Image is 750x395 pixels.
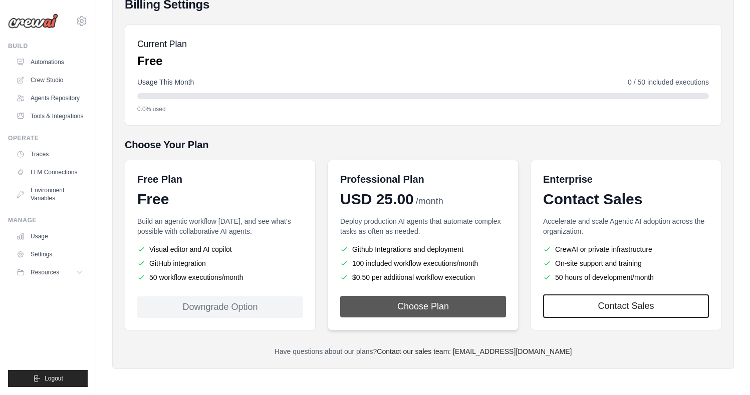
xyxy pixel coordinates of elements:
img: Logo [8,14,58,29]
a: Contact our sales team: [EMAIL_ADDRESS][DOMAIN_NAME] [377,347,572,355]
li: Github Integrations and deployment [340,244,506,254]
p: Accelerate and scale Agentic AI adoption across the organization. [543,216,709,236]
h5: Choose Your Plan [125,138,721,152]
div: Free [137,190,303,208]
span: Usage This Month [137,77,194,87]
li: 50 workflow executions/month [137,272,303,282]
button: Choose Plan [340,296,506,317]
a: Crew Studio [12,72,88,88]
a: Tools & Integrations [12,108,88,124]
p: Have questions about our plans? [125,346,721,356]
li: GitHub integration [137,258,303,268]
button: Logout [8,370,88,387]
div: Downgrade Option [137,296,303,318]
a: Agents Repository [12,90,88,106]
li: 50 hours of development/month [543,272,709,282]
p: Deploy production AI agents that automate complex tasks as often as needed. [340,216,506,236]
span: 0.0% used [137,105,166,113]
span: USD 25.00 [340,190,414,208]
a: Environment Variables [12,182,88,206]
div: Operate [8,134,88,142]
li: On-site support and training [543,258,709,268]
a: Usage [12,228,88,244]
div: Manage [8,216,88,224]
iframe: Chat Widget [700,347,750,395]
a: Contact Sales [543,294,709,318]
li: $0.50 per additional workflow execution [340,272,506,282]
div: Build [8,42,88,50]
span: /month [416,195,443,208]
h6: Professional Plan [340,172,424,186]
h6: Enterprise [543,172,709,186]
p: Build an agentic workflow [DATE], and see what's possible with collaborative AI agents. [137,216,303,236]
a: Automations [12,54,88,70]
button: Resources [12,264,88,280]
span: Logout [45,374,63,382]
a: Traces [12,146,88,162]
li: 100 included workflow executions/month [340,258,506,268]
div: Contact Sales [543,190,709,208]
a: LLM Connections [12,164,88,180]
li: CrewAI or private infrastructure [543,244,709,254]
h5: Current Plan [137,37,187,51]
span: Resources [31,268,59,276]
li: Visual editor and AI copilot [137,244,303,254]
span: 0 / 50 included executions [628,77,709,87]
h6: Free Plan [137,172,182,186]
p: Free [137,53,187,69]
a: Settings [12,246,88,262]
